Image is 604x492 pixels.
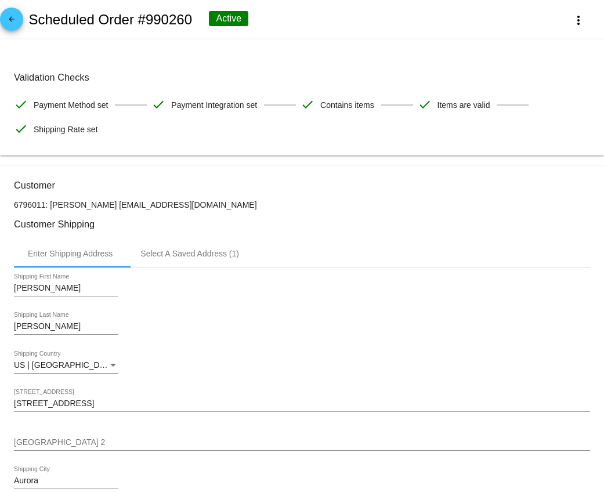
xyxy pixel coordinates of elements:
h3: Customer [14,180,590,191]
input: Shipping First Name [14,284,118,293]
mat-icon: check [418,97,432,111]
span: Payment Integration set [171,93,257,117]
span: Shipping Rate set [34,117,98,142]
h2: Scheduled Order #990260 [28,12,192,28]
mat-icon: more_vert [572,13,585,27]
div: Active [209,11,248,26]
mat-select: Shipping Country [14,361,118,370]
span: US | [GEOGRAPHIC_DATA] [14,360,117,370]
input: Shipping City [14,476,118,486]
input: Shipping Street 2 [14,438,590,447]
mat-icon: check [301,97,314,111]
span: Contains items [320,93,374,117]
span: Items are valid [437,93,490,117]
h3: Validation Checks [14,72,590,83]
mat-icon: check [14,122,28,136]
div: Select A Saved Address (1) [140,249,239,258]
span: Payment Method set [34,93,108,117]
h3: Customer Shipping [14,219,590,230]
mat-icon: arrow_back [5,15,19,29]
input: Shipping Street 1 [14,399,590,408]
div: Enter Shipping Address [28,249,113,258]
p: 6796011: [PERSON_NAME] [EMAIL_ADDRESS][DOMAIN_NAME] [14,200,590,209]
mat-icon: check [14,97,28,111]
mat-icon: check [151,97,165,111]
input: Shipping Last Name [14,322,118,331]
